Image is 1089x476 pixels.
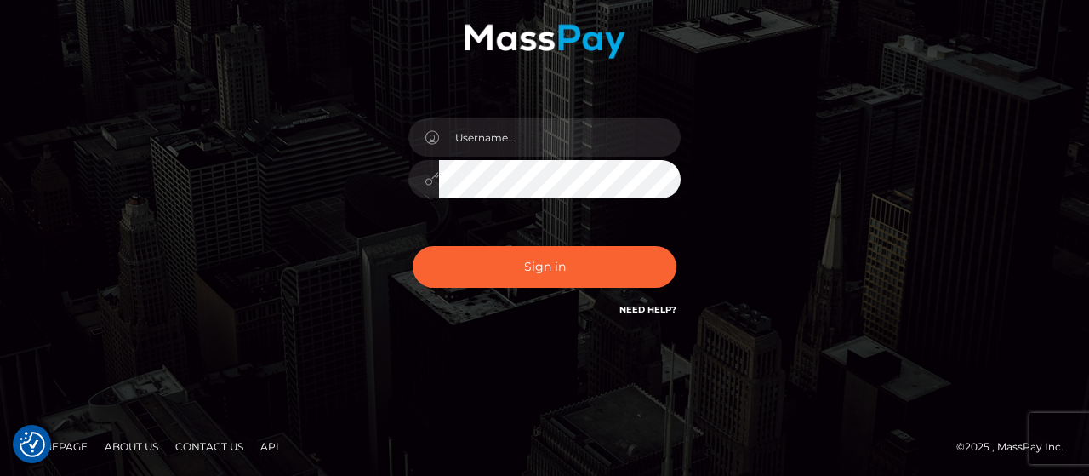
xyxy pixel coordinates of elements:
[20,432,45,457] button: Consent Preferences
[254,433,286,460] a: API
[619,304,676,315] a: Need Help?
[168,433,250,460] a: Contact Us
[956,438,1076,456] div: © 2025 , MassPay Inc.
[439,118,681,157] input: Username...
[413,246,676,288] button: Sign in
[20,432,45,457] img: Revisit consent button
[19,433,94,460] a: Homepage
[98,433,165,460] a: About Us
